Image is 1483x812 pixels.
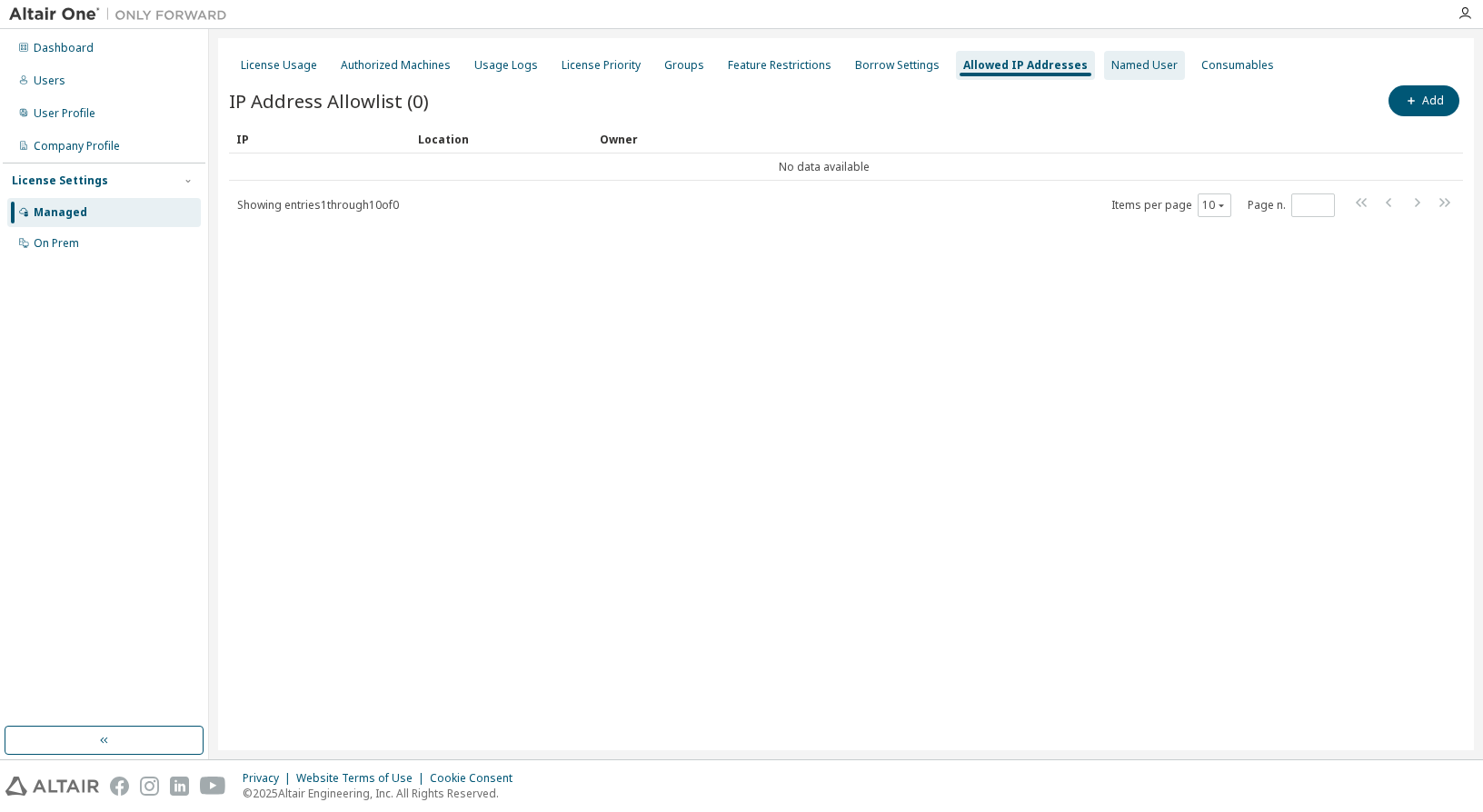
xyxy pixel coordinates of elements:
[140,777,159,796] img: instagram.svg
[728,58,831,73] div: Feature Restrictions
[229,88,429,114] span: IP Address Allowlist (0)
[430,771,523,786] div: Cookie Consent
[963,58,1088,73] div: Allowed IP Addresses
[1201,58,1274,73] div: Consumables
[296,771,430,786] div: Website Terms of Use
[12,173,108,188] div: License Settings
[1202,198,1227,213] button: 10
[418,124,585,153] div: Location
[34,236,79,251] div: On Prem
[341,58,451,73] div: Authorized Machines
[34,74,65,88] div: Users
[34,106,95,121] div: User Profile
[243,771,296,786] div: Privacy
[241,58,317,73] div: License Usage
[1388,85,1459,116] button: Add
[34,205,87,220] div: Managed
[243,786,523,801] p: © 2025 Altair Engineering, Inc. All Rights Reserved.
[229,153,1419,181] td: No data available
[237,197,399,213] span: Showing entries 1 through 10 of 0
[855,58,940,73] div: Borrow Settings
[170,777,189,796] img: linkedin.svg
[110,777,129,796] img: facebook.svg
[1111,193,1231,217] span: Items per page
[600,124,1412,153] div: Owner
[1111,58,1178,73] div: Named User
[474,58,538,73] div: Usage Logs
[34,41,94,55] div: Dashboard
[9,5,236,24] img: Altair One
[236,124,403,153] div: IP
[664,58,704,73] div: Groups
[34,139,120,153] div: Company Profile
[1248,193,1335,217] span: Page n.
[200,777,226,796] img: youtube.svg
[5,777,99,796] img: altair_logo.svg
[562,58,641,73] div: License Priority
